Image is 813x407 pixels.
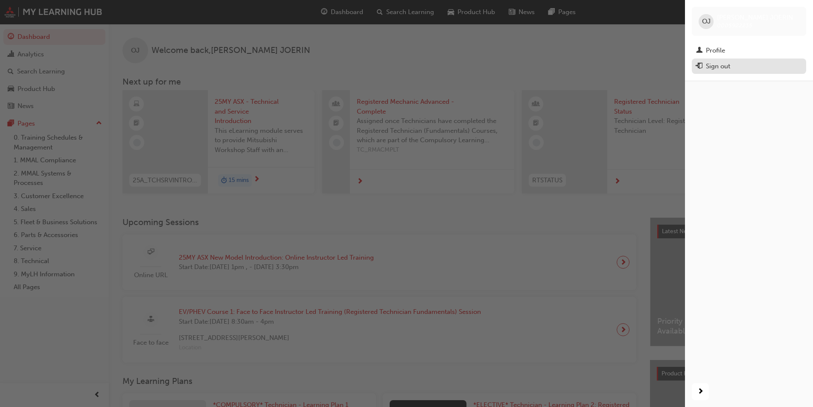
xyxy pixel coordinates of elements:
[696,47,702,55] span: man-icon
[702,17,711,26] span: OJ
[706,61,730,71] div: Sign out
[717,14,793,21] span: [PERSON_NAME] JOERIN
[697,387,704,397] span: next-icon
[692,59,806,74] button: Sign out
[706,46,725,56] div: Profile
[696,63,702,70] span: exit-icon
[717,22,752,29] span: 0005922235
[692,43,806,59] a: Profile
